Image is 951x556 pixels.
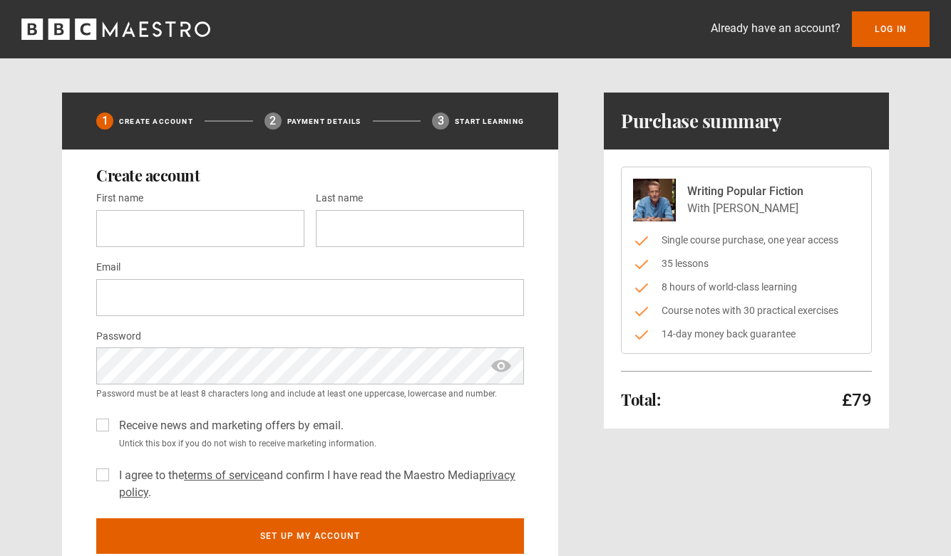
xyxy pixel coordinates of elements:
div: 1 [96,112,113,130]
p: Payment details [287,116,361,127]
label: First name [96,190,143,207]
label: Password [96,328,141,345]
li: 8 hours of world-class learning [633,280,860,295]
svg: BBC Maestro [21,19,210,40]
p: Start learning [455,116,524,127]
div: 3 [432,112,449,130]
li: 35 lessons [633,256,860,271]
p: With [PERSON_NAME] [687,200,803,217]
p: Create Account [119,116,193,127]
label: Last name [316,190,363,207]
a: Log In [852,11,930,47]
label: Email [96,259,120,276]
label: I agree to the and confirm I have read the Maestro Media . [113,467,524,501]
p: £79 [842,389,872,411]
button: Set up my account [96,518,524,554]
span: show password [490,347,513,384]
li: Course notes with 30 practical exercises [633,303,860,318]
h2: Create account [96,167,524,184]
h2: Total: [621,391,660,408]
a: terms of service [184,468,264,482]
div: 2 [264,112,282,130]
small: Password must be at least 8 characters long and include at least one uppercase, lowercase and num... [96,387,524,400]
small: Untick this box if you do not wish to receive marketing information. [113,437,524,450]
h1: Purchase summary [621,110,781,132]
li: Single course purchase, one year access [633,233,860,248]
label: Receive news and marketing offers by email. [113,417,344,434]
p: Already have an account? [711,20,841,37]
p: Writing Popular Fiction [687,183,803,200]
li: 14-day money back guarantee [633,327,860,342]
